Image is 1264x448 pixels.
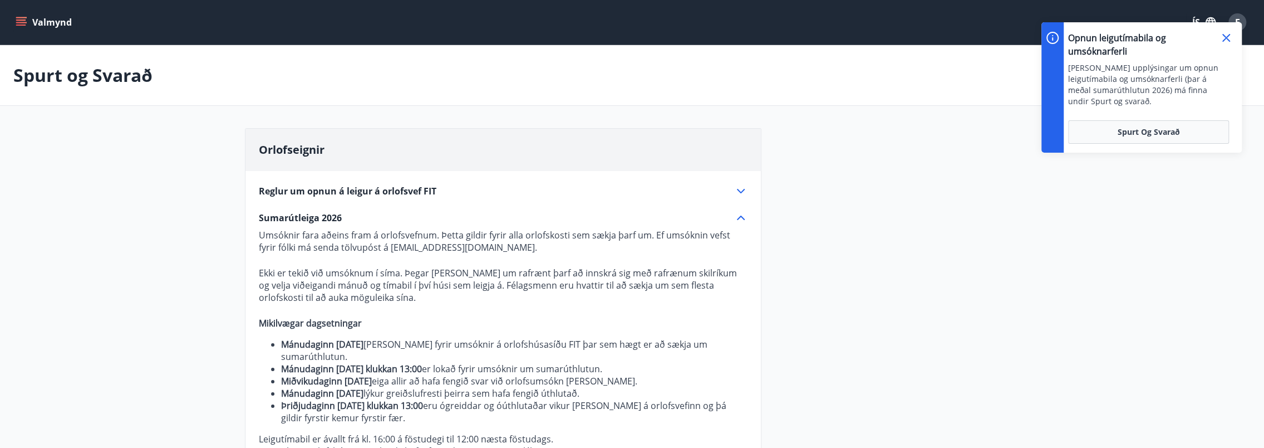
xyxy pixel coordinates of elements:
li: eru ógreiddar og óúthlutaðar vikur [PERSON_NAME] á orlofsvefinn og þá gildir fyrstir kemur fyrsti... [281,400,747,424]
p: Ekki er tekið við umsóknum í síma. Þegar [PERSON_NAME] um rafrænt þarf að innskrá sig með rafrænu... [259,267,747,304]
button: E [1224,9,1251,36]
span: Orlofseignir [259,142,324,157]
strong: Mánudaginn [DATE] [281,338,363,350]
p: Leigutímabil er ávallt frá kl. 16:00 á föstudegi til 12:00 næsta föstudags. [259,433,747,445]
li: er lokað fyrir umsóknir um sumarúthlutun. [281,363,747,375]
strong: Þriðjudaginn [DATE] klukkan 13:00 [281,400,423,412]
div: Reglur um opnun á leigur á orlofsvef FIT [259,184,747,198]
strong: Miðvikudaginn [DATE] [281,375,372,387]
span: Sumarútleiga 2026 [259,212,342,224]
p: [PERSON_NAME] upplýsingar um opnun leigutímabila og umsóknarferli (þar á meðal sumarúthlutun 2026... [1068,62,1219,107]
button: menu [13,12,76,32]
p: Opnun leigutímabila og umsóknarferli [1068,31,1219,58]
button: Spurt og Svarað [1068,120,1229,144]
div: Sumarútleiga 2026 [259,211,747,225]
li: lýkur greiðslufresti þeirra sem hafa fengið úthlutað. [281,387,747,400]
p: Spurt og Svarað [13,63,153,87]
p: Umsóknir fara aðeins fram á orlofsvefnum. Þetta gildir fyrir alla orlofskosti sem sækja þarf um. ... [259,229,747,254]
strong: Mánudaginn [DATE] klukkan 13:00 [281,363,422,375]
span: Reglur um opnun á leigur á orlofsvef FIT [259,185,436,197]
span: Spurt og Svarað [1117,126,1179,138]
button: ÍS [1186,12,1222,32]
strong: Mánudaginn [DATE] [281,387,363,400]
li: eiga allir að hafa fengið svar við orlofsumsókn [PERSON_NAME]. [281,375,747,387]
li: [PERSON_NAME] fyrir umsóknir á orlofshúsasíðu FIT þar sem hægt er að sækja um sumarúthlutun. [281,338,747,363]
span: E [1235,16,1240,28]
strong: Mikilvægar dagsetningar [259,317,362,329]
